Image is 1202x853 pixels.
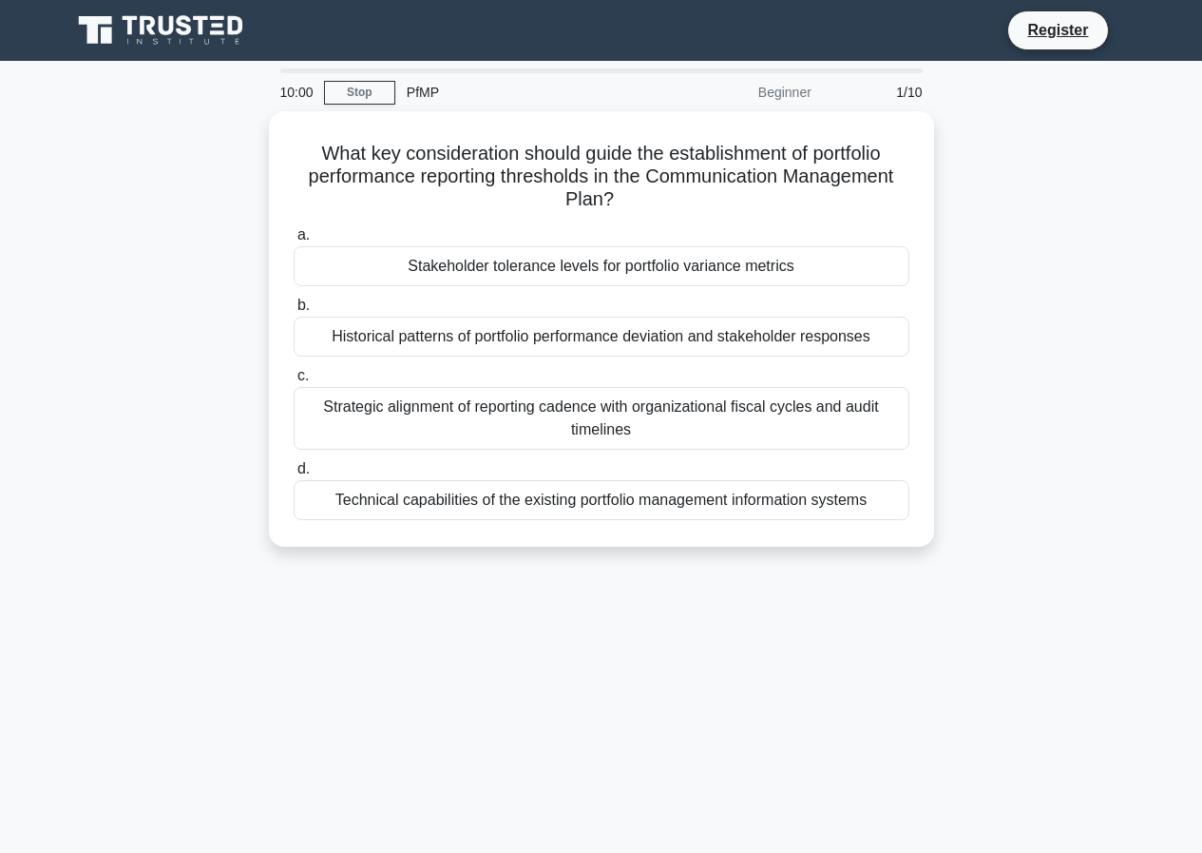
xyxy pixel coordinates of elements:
[324,81,395,105] a: Stop
[294,387,909,450] div: Strategic alignment of reporting cadence with organizational fiscal cycles and audit timelines
[823,73,934,111] div: 1/10
[294,317,909,357] div: Historical patterns of portfolio performance deviation and stakeholder responses
[292,142,911,212] h5: What key consideration should guide the establishment of portfolio performance reporting threshol...
[395,73,657,111] div: PfMP
[297,297,310,313] span: b.
[294,480,909,520] div: Technical capabilities of the existing portfolio management information systems
[657,73,823,111] div: Beginner
[269,73,324,111] div: 10:00
[294,246,909,286] div: Stakeholder tolerance levels for portfolio variance metrics
[297,367,309,383] span: c.
[1016,18,1099,42] a: Register
[297,226,310,242] span: a.
[297,460,310,476] span: d.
